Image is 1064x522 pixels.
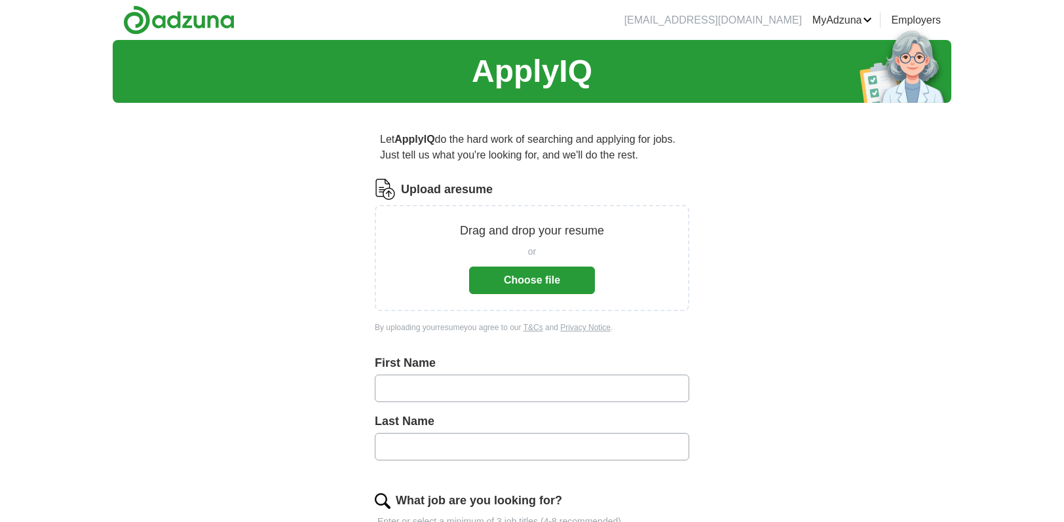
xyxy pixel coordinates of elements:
[375,413,689,430] label: Last Name
[469,267,595,294] button: Choose file
[460,222,604,240] p: Drag and drop your resume
[472,48,592,95] h1: ApplyIQ
[375,493,390,509] img: search.png
[624,12,802,28] li: [EMAIL_ADDRESS][DOMAIN_NAME]
[375,322,689,333] div: By uploading your resume you agree to our and .
[523,323,543,332] a: T&Cs
[375,126,689,168] p: Let do the hard work of searching and applying for jobs. Just tell us what you're looking for, an...
[401,181,493,198] label: Upload a resume
[560,323,611,332] a: Privacy Notice
[375,179,396,200] img: CV Icon
[375,354,689,372] label: First Name
[891,12,941,28] a: Employers
[123,5,235,35] img: Adzuna logo
[528,245,536,259] span: or
[396,492,562,510] label: What job are you looking for?
[394,134,434,145] strong: ApplyIQ
[812,12,873,28] a: MyAdzuna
